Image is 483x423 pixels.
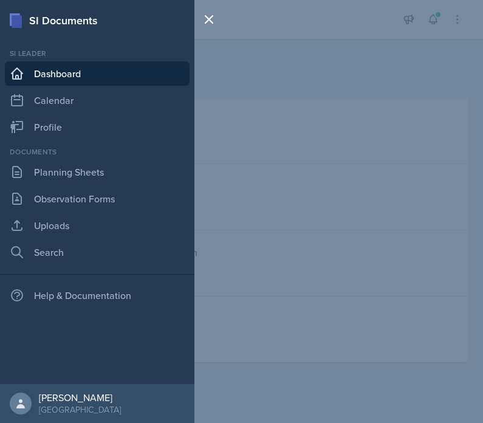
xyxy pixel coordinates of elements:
[39,404,121,416] div: [GEOGRAPHIC_DATA]
[5,187,190,211] a: Observation Forms
[5,88,190,112] a: Calendar
[5,283,190,308] div: Help & Documentation
[5,213,190,238] a: Uploads
[39,391,121,404] div: [PERSON_NAME]
[5,240,190,264] a: Search
[5,160,190,184] a: Planning Sheets
[5,61,190,86] a: Dashboard
[5,115,190,139] a: Profile
[5,48,190,59] div: Si leader
[5,146,190,157] div: Documents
